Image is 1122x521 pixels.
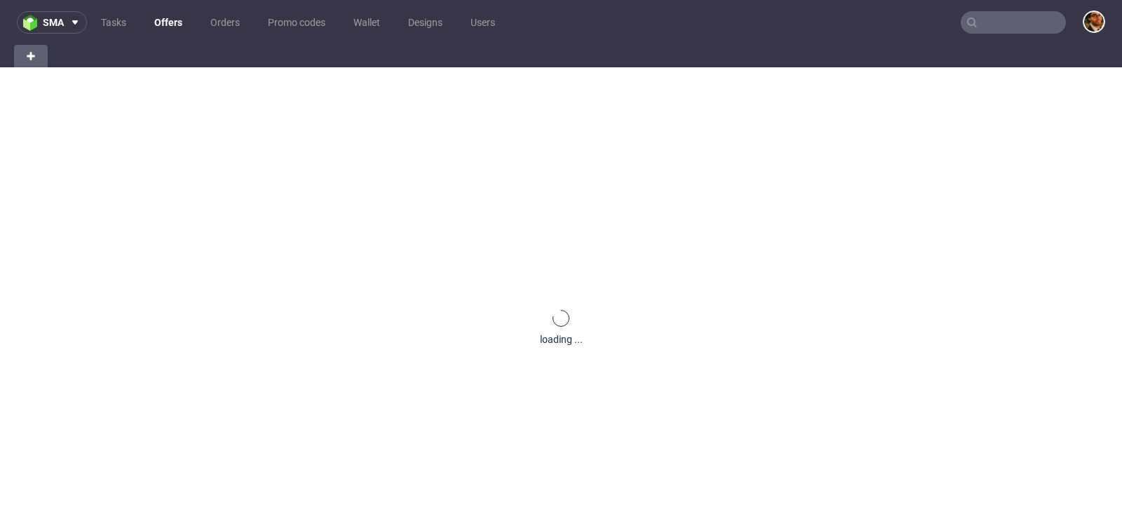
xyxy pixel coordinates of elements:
a: Tasks [93,11,135,34]
span: sma [43,18,64,27]
a: Designs [400,11,451,34]
a: Wallet [345,11,388,34]
img: logo [23,15,43,31]
div: loading ... [540,332,583,346]
img: Matteo Corsico [1084,12,1104,32]
a: Users [462,11,503,34]
button: sma [17,11,87,34]
a: Orders [202,11,248,34]
a: Promo codes [259,11,334,34]
a: Offers [146,11,191,34]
